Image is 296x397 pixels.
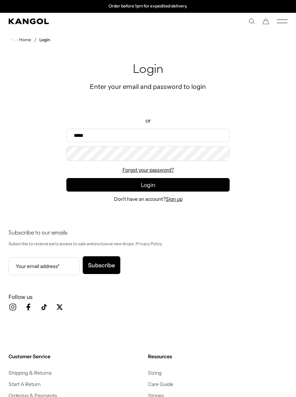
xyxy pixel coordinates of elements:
[9,18,148,24] a: Kangol
[66,63,230,77] h1: Login
[9,293,287,301] h3: Follow us
[263,18,269,25] button: Cart
[166,196,182,202] a: Sign up
[9,229,287,237] h4: Subscribe to our emails
[277,18,287,25] button: Mobile Menu
[9,381,40,387] a: Start A Return
[109,4,187,9] p: Order before 1pm for expedited delivery.
[66,117,230,124] p: or
[248,18,255,25] summary: Search here
[75,4,221,9] div: 2 of 2
[148,381,173,387] a: Care Guide
[39,37,50,42] a: Login
[31,36,37,44] li: /
[9,353,148,360] h4: Customer Service
[75,4,221,9] div: Announcement
[11,37,31,43] a: Home
[148,353,287,360] h4: Resources
[75,4,221,9] slideshow-component: Announcement bar
[148,370,161,376] a: Sizing
[9,240,287,248] p: Subscribe to receive early access to sale and exclusive new drops. Privacy Policy
[66,178,230,192] button: Login
[122,167,174,173] a: Forgot your password?
[18,37,31,42] span: Home
[66,196,230,202] div: Don't have an account?
[83,256,120,274] button: Subscribe
[66,82,230,91] div: Enter your email and password to login
[9,370,52,376] a: Shipping & Returns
